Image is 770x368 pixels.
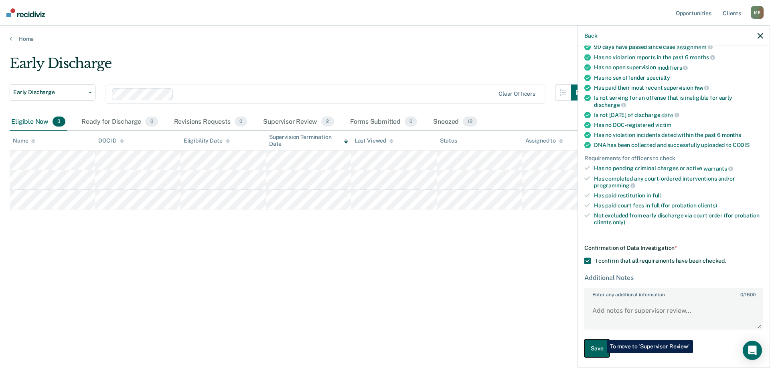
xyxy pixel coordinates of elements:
div: Ready for Discharge [80,113,159,131]
div: Forms Submitted [349,113,419,131]
div: Early Discharge [10,55,587,78]
div: Additional Notes [584,274,763,282]
span: victim [655,122,671,128]
img: Recidiviz [6,8,45,17]
span: 0 [405,117,417,127]
button: Save [584,340,610,358]
div: 90 days have passed since case [594,43,763,50]
span: clients) [698,202,717,208]
span: modifiers [657,64,688,70]
label: Enter any additional information [585,289,762,298]
div: Has no sex offender [594,74,763,81]
div: Open Intercom Messenger [743,341,762,360]
span: fee [695,84,709,91]
div: Requirements for officers to check [584,155,763,162]
div: Assigned to [525,137,563,144]
div: Has no DOC-registered [594,122,763,129]
span: warrants [703,165,733,171]
div: Eligible Now [10,113,67,131]
div: M E [751,6,764,19]
div: Has completed any court-ordered interventions and/or [594,175,763,189]
div: Has paid their most recent supervision [594,84,763,91]
div: Has no violation incidents dated within the past 6 [594,132,763,139]
div: Eligibility Date [184,137,230,144]
span: Early Discharge [13,89,85,96]
a: Home [10,35,760,42]
span: only) [613,219,625,225]
div: Is not serving for an offense that is ineligible for early [594,95,763,108]
div: Has no pending criminal charges or active [594,165,763,172]
span: full [652,192,661,199]
span: date [661,112,679,118]
div: Has no open supervision [594,64,763,71]
div: Clear officers [498,90,535,97]
div: Confirmation of Data Investigation [584,245,763,251]
div: DNA has been collected and successfully uploaded to [594,142,763,149]
div: Supervision Termination Date [269,134,348,147]
span: / 1600 [740,292,755,298]
span: 3 [53,117,65,127]
span: assignment [677,44,713,50]
div: Has no violation reports in the past 6 [594,54,763,61]
span: 0 [145,117,158,127]
span: CODIS [733,142,750,148]
div: Status [440,137,457,144]
div: Has paid court fees in full (for probation [594,202,763,209]
span: programming [594,182,635,189]
span: discharge [594,101,626,108]
div: Is not [DATE] of discharge [594,111,763,119]
div: DOC ID [98,137,124,144]
div: Supervisor Review [261,113,336,131]
div: Not excluded from early discharge via court order (for probation clients [594,212,763,225]
div: Has paid restitution in [594,192,763,199]
button: Back [584,32,597,39]
div: Last Viewed [355,137,393,144]
span: specialty [646,74,670,80]
span: 0 [740,292,743,298]
div: Name [13,137,35,144]
span: 12 [463,117,477,127]
span: 0 [235,117,247,127]
span: months [690,54,715,60]
span: months [722,132,741,138]
div: Snoozed [432,113,479,131]
div: Revisions Requests [172,113,249,131]
span: I confirm that all requirements have been checked. [596,257,726,264]
span: 2 [321,117,334,127]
